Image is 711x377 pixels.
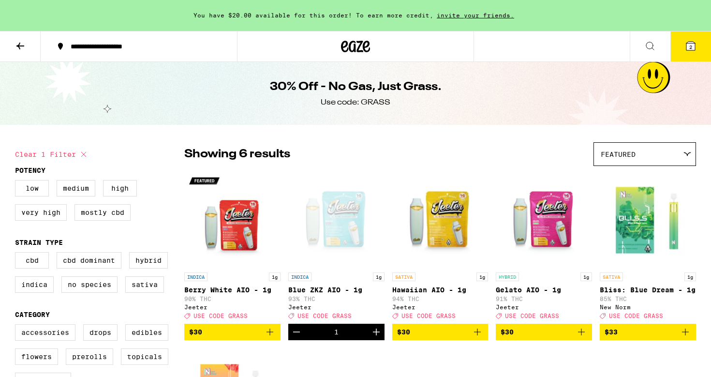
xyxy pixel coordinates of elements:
p: 93% THC [288,296,385,302]
p: 1g [269,272,281,281]
p: Showing 6 results [184,146,290,163]
p: 91% THC [496,296,592,302]
legend: Strain Type [15,239,63,246]
label: Hybrid [129,252,168,269]
button: Add to bag [392,324,489,340]
button: Add to bag [600,324,696,340]
label: Low [15,180,49,196]
label: Mostly CBD [74,204,131,221]
p: 1g [580,272,592,281]
p: HYBRID [496,272,519,281]
span: USE CODE GRASS [193,313,248,319]
label: Topicals [121,348,168,365]
legend: Category [15,311,50,318]
label: No Species [61,276,118,293]
p: Blue ZKZ AIO - 1g [288,286,385,294]
label: Indica [15,276,54,293]
div: Jeeter [392,304,489,310]
label: Very High [15,204,67,221]
a: Open page for Hawaiian AIO - 1g from Jeeter [392,171,489,324]
p: 1g [373,272,385,281]
h1: 30% Off - No Gas, Just Grass. [270,79,442,95]
legend: Potency [15,166,45,174]
button: Increment [368,324,385,340]
span: You have $20.00 available for this order! To earn more credit, [193,12,433,18]
a: Open page for Berry White AIO - 1g from Jeeter [184,171,281,324]
p: 94% THC [392,296,489,302]
span: $30 [501,328,514,336]
a: Open page for Blue ZKZ AIO - 1g from Jeeter [288,171,385,324]
button: Add to bag [496,324,592,340]
button: Add to bag [184,324,281,340]
p: Berry White AIO - 1g [184,286,281,294]
span: invite your friends. [433,12,518,18]
span: $30 [397,328,410,336]
p: Bliss: Blue Dream - 1g [600,286,696,294]
label: Accessories [15,324,75,341]
span: USE CODE GRASS [297,313,352,319]
p: INDICA [288,272,311,281]
label: Medium [57,180,95,196]
label: Prerolls [66,348,113,365]
span: $30 [189,328,202,336]
a: Open page for Bliss: Blue Dream - 1g from New Norm [600,171,696,324]
span: USE CODE GRASS [609,313,663,319]
div: 1 [334,328,339,336]
span: USE CODE GRASS [505,313,559,319]
label: Sativa [125,276,164,293]
label: Edibles [125,324,168,341]
img: New Norm - Bliss: Blue Dream - 1g [600,171,696,268]
div: New Norm [600,304,696,310]
p: 90% THC [184,296,281,302]
button: Decrement [288,324,305,340]
label: CBD [15,252,49,269]
div: Jeeter [184,304,281,310]
span: 2 [689,44,692,50]
p: Hawaiian AIO - 1g [392,286,489,294]
button: 2 [670,31,711,61]
img: Jeeter - Gelato AIO - 1g [496,171,592,268]
p: SATIVA [600,272,623,281]
a: Open page for Gelato AIO - 1g from Jeeter [496,171,592,324]
span: $33 [605,328,618,336]
p: 1g [684,272,696,281]
label: High [103,180,137,196]
img: Jeeter - Hawaiian AIO - 1g [392,171,489,268]
p: 85% THC [600,296,696,302]
div: Jeeter [496,304,592,310]
span: USE CODE GRASS [401,313,456,319]
label: CBD Dominant [57,252,121,269]
p: SATIVA [392,272,415,281]
p: INDICA [184,272,207,281]
label: Flowers [15,348,58,365]
label: Drops [83,324,118,341]
img: Jeeter - Berry White AIO - 1g [184,171,281,268]
p: 1g [476,272,488,281]
div: Jeeter [288,304,385,310]
p: Gelato AIO - 1g [496,286,592,294]
span: Featured [601,151,636,158]
button: Clear 1 filter [15,142,89,166]
div: Use code: GRASS [321,97,390,108]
